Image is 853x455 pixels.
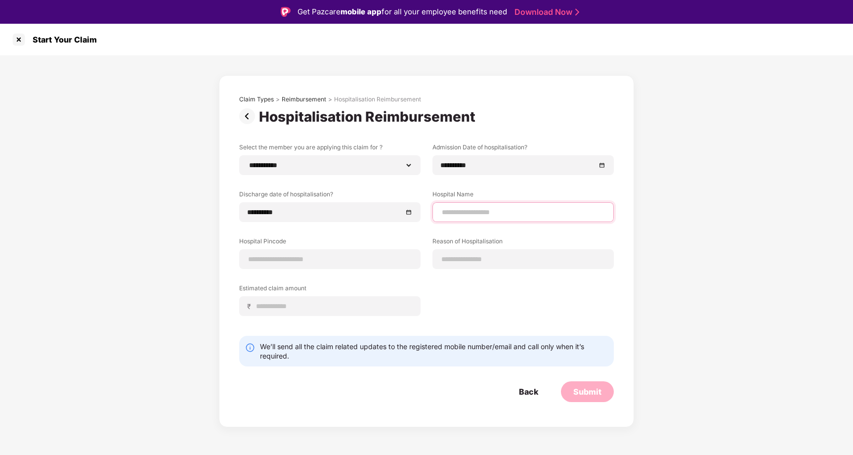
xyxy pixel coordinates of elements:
[239,237,421,249] label: Hospital Pincode
[260,342,608,361] div: We’ll send all the claim related updates to the registered mobile number/email and call only when...
[281,7,291,17] img: Logo
[432,143,614,155] label: Admission Date of hospitalisation?
[432,190,614,202] label: Hospital Name
[282,95,326,103] div: Reimbursement
[341,7,382,16] strong: mobile app
[298,6,507,18] div: Get Pazcare for all your employee benefits need
[519,386,538,397] div: Back
[239,190,421,202] label: Discharge date of hospitalisation?
[334,95,421,103] div: Hospitalisation Reimbursement
[245,343,255,353] img: svg+xml;base64,PHN2ZyBpZD0iSW5mby0yMHgyMCIgeG1sbnM9Imh0dHA6Ly93d3cudzMub3JnLzIwMDAvc3ZnIiB3aWR0aD...
[514,7,576,17] a: Download Now
[239,108,259,124] img: svg+xml;base64,PHN2ZyBpZD0iUHJldi0zMngzMiIgeG1sbnM9Imh0dHA6Ly93d3cudzMub3JnLzIwMDAvc3ZnIiB3aWR0aD...
[259,108,479,125] div: Hospitalisation Reimbursement
[575,7,579,17] img: Stroke
[328,95,332,103] div: >
[239,143,421,155] label: Select the member you are applying this claim for ?
[432,237,614,249] label: Reason of Hospitalisation
[573,386,601,397] div: Submit
[247,302,255,311] span: ₹
[276,95,280,103] div: >
[27,35,97,45] div: Start Your Claim
[239,284,421,296] label: Estimated claim amount
[239,95,274,103] div: Claim Types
